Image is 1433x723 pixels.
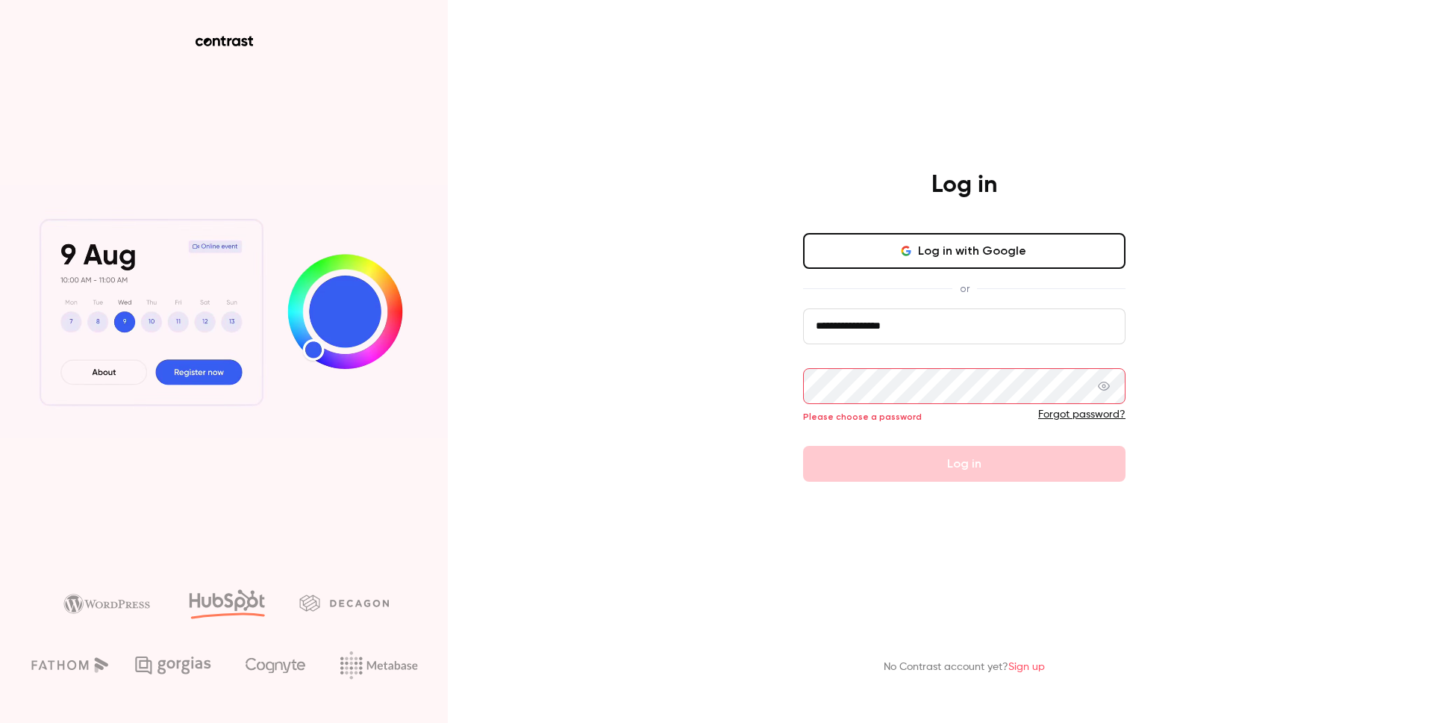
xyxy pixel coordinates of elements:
[884,660,1045,675] p: No Contrast account yet?
[803,412,922,422] span: Please choose a password
[803,233,1126,269] button: Log in with Google
[1038,409,1126,420] a: Forgot password?
[1008,662,1045,672] a: Sign up
[299,595,389,611] img: decagon
[931,170,997,200] h4: Log in
[952,281,977,297] span: or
